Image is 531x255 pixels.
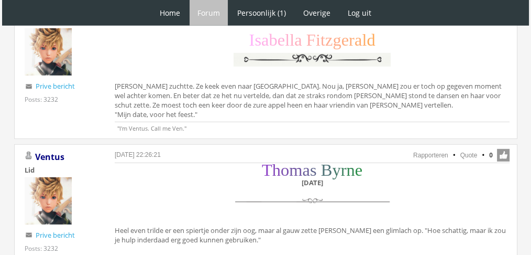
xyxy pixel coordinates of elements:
div: Lid [25,165,98,175]
div: Posts: 3232 [25,244,58,253]
img: y0w1XJ0.png [231,50,393,69]
span: r [341,161,347,179]
a: Ventus [35,151,64,163]
b: [DATE] [302,178,323,187]
a: Quote [460,152,478,159]
a: [DATE] 22:26:21 [115,151,161,158]
span: B [321,161,333,179]
img: scheidingslijn.png [231,190,393,214]
span: T [262,161,272,179]
span: g [333,30,341,49]
span: d [367,30,375,49]
span: l [285,30,290,49]
img: Ventus [25,177,72,225]
img: Ventus [25,28,72,76]
span: Like deze post [497,149,510,162]
span: a [303,161,310,179]
span: y [332,161,340,179]
span: o [281,161,289,179]
img: Gebruiker is offline [25,152,33,160]
span: t [320,30,325,49]
span: e [341,30,349,49]
a: Rapporteren [413,152,448,159]
span: l [290,30,294,49]
span: n [347,161,355,179]
span: z [325,30,333,49]
span: h [272,161,281,179]
span: I [249,30,255,49]
div: Heel even trilde er een spiertje onder zijn oog, maar al gauw zette [PERSON_NAME] een glimlach op... [115,165,510,247]
span: a [294,30,302,49]
p: "I'm Ventus. Call me Ven." [115,122,510,132]
div: Posts: 3232 [25,95,58,104]
span: r [349,30,355,49]
span: s [255,30,261,49]
div: [PERSON_NAME] zuchtte. Ze keek even naar [GEOGRAPHIC_DATA]. Nou ja, [PERSON_NAME] zou er toch op ... [115,16,510,121]
span: F [306,30,316,49]
span: s [310,161,317,179]
span: i [316,30,320,49]
span: 0 [489,151,493,160]
a: Prive bericht [36,81,75,91]
span: l [362,30,367,49]
span: a [261,30,269,49]
span: b [269,30,277,49]
span: a [355,30,362,49]
span: e [355,161,362,179]
span: m [289,161,302,179]
a: Prive bericht [36,230,75,240]
span: e [278,30,285,49]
